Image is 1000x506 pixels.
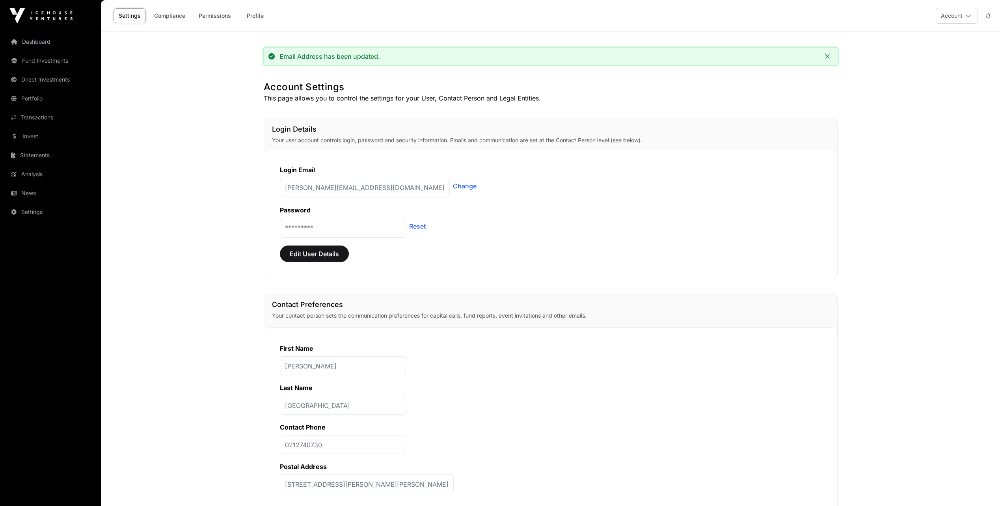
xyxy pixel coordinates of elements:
[149,8,190,23] a: Compliance
[280,344,313,352] label: First Name
[6,128,95,145] a: Invest
[6,166,95,183] a: Analysis
[272,299,829,310] h1: Contact Preferences
[280,423,326,431] label: Contact Phone
[194,8,236,23] a: Permissions
[6,71,95,88] a: Direct Investments
[6,109,95,126] a: Transactions
[6,147,95,164] a: Statements
[264,81,838,93] h1: Account Settings
[279,52,380,60] div: Email Address has been updated.
[239,8,271,23] a: Profile
[280,396,406,415] p: [GEOGRAPHIC_DATA]
[453,181,477,191] a: Change
[280,463,327,471] label: Postal Address
[280,178,450,197] p: [PERSON_NAME][EMAIL_ADDRESS][DOMAIN_NAME]
[280,246,349,262] button: Edit User Details
[9,8,73,24] img: Icehouse Ventures Logo
[280,206,311,214] label: Password
[822,51,833,62] button: Close
[6,184,95,202] a: News
[936,8,978,24] button: Account
[280,435,406,454] p: 0212740730
[409,221,426,231] a: Reset
[6,52,95,69] a: Fund Investments
[272,136,829,144] p: Your user account controls login, password and security information. Emails and communication are...
[6,203,95,221] a: Settings
[280,166,315,174] label: Login Email
[6,90,95,107] a: Portfolio
[272,312,829,320] p: Your contact person sets the communication preferences for capital calls, fund reports, event inv...
[264,93,838,103] p: This page allows you to control the settings for your User, Contact Person and Legal Entities.
[280,356,406,375] p: [PERSON_NAME]
[290,249,339,259] span: Edit User Details
[114,8,146,23] a: Settings
[280,474,454,493] p: [STREET_ADDRESS][PERSON_NAME][PERSON_NAME]
[280,384,313,392] label: Last Name
[272,124,829,135] h1: Login Details
[6,33,95,50] a: Dashboard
